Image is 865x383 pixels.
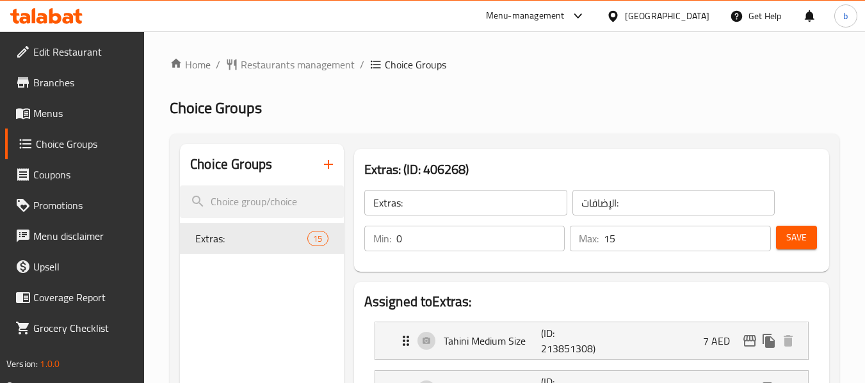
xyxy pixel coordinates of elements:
[33,167,134,182] span: Coupons
[33,228,134,244] span: Menu disclaimer
[5,282,145,313] a: Coverage Report
[375,322,808,359] div: Expand
[740,331,759,350] button: edit
[5,36,145,67] a: Edit Restaurant
[225,57,355,72] a: Restaurants management
[33,198,134,213] span: Promotions
[444,333,542,348] p: Tahini Medium Size
[170,57,839,72] nav: breadcrumb
[36,136,134,152] span: Choice Groups
[170,93,262,122] span: Choice Groups
[170,57,211,72] a: Home
[5,129,145,159] a: Choice Groups
[307,231,328,246] div: Choices
[195,231,307,246] span: Extras:
[5,251,145,282] a: Upsell
[779,331,798,350] button: delete
[33,320,134,336] span: Grocery Checklist
[5,221,145,251] a: Menu disclaimer
[216,57,220,72] li: /
[786,230,807,246] span: Save
[241,57,355,72] span: Restaurants management
[6,356,38,372] span: Version:
[180,223,343,254] div: Extras:15
[385,57,446,72] span: Choice Groups
[541,325,606,356] p: (ID: 213851308)
[33,106,134,121] span: Menus
[33,75,134,90] span: Branches
[33,259,134,274] span: Upsell
[360,57,364,72] li: /
[625,9,709,23] div: [GEOGRAPHIC_DATA]
[486,8,565,24] div: Menu-management
[5,67,145,98] a: Branches
[776,226,817,249] button: Save
[190,155,272,174] h2: Choice Groups
[364,159,819,180] h3: Extras: (ID: 406268)
[364,292,819,311] h2: Assigned to Extras:
[5,159,145,190] a: Coupons
[703,333,740,348] p: 7 AED
[40,356,60,372] span: 1.0.0
[33,290,134,305] span: Coverage Report
[364,317,819,365] li: Expand
[373,231,391,246] p: Min:
[579,231,599,246] p: Max:
[5,190,145,221] a: Promotions
[843,9,848,23] span: b
[33,44,134,59] span: Edit Restaurant
[180,185,343,218] input: search
[5,313,145,343] a: Grocery Checklist
[5,98,145,129] a: Menus
[759,331,779,350] button: duplicate
[308,233,327,245] span: 15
